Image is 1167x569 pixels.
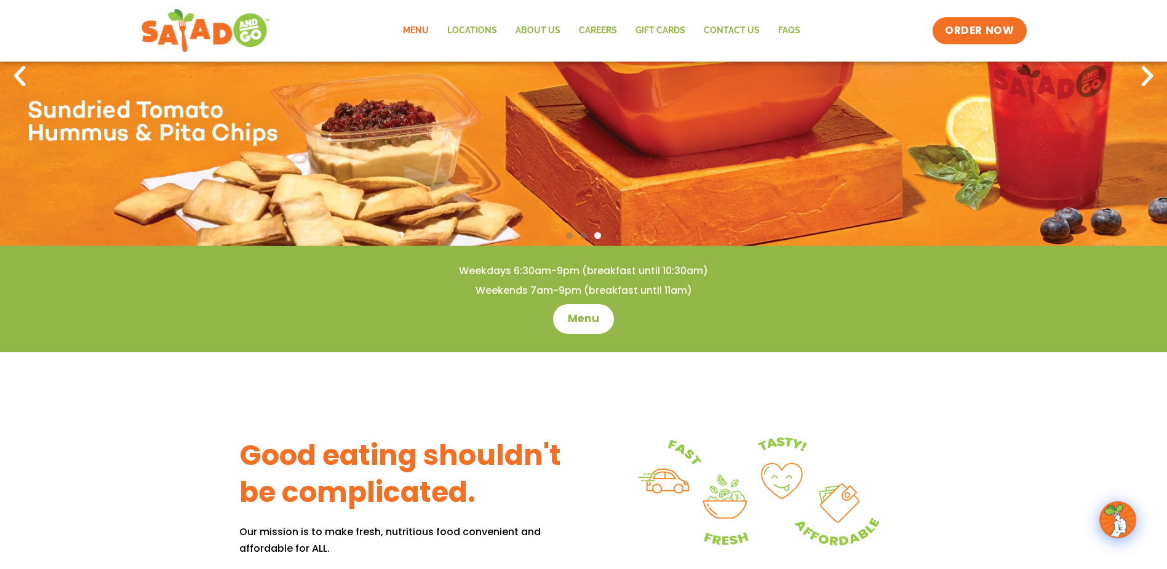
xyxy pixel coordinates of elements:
a: Menu [394,17,438,45]
img: wpChatIcon [1101,502,1135,537]
a: Careers [570,17,626,45]
img: new-SAG-logo-768×292 [141,6,271,55]
span: ORDER NOW [945,23,1014,38]
a: Menu [553,304,614,334]
span: Go to slide 1 [566,232,573,239]
h4: Weekends 7am-9pm (breakfast until 11am) [25,284,1142,297]
a: About Us [506,17,570,45]
h4: Weekdays 6:30am-9pm (breakfast until 10:30am) [25,264,1142,278]
a: Locations [438,17,506,45]
span: Go to slide 2 [580,232,587,239]
a: ORDER NOW [933,17,1026,44]
nav: Menu [394,17,810,45]
a: GIFT CARDS [626,17,695,45]
span: Menu [568,312,599,326]
a: FAQs [769,17,810,45]
h3: Good eating shouldn't be complicated. [239,437,584,511]
div: Next slide [1134,63,1161,90]
div: Previous slide [6,63,33,90]
span: Go to slide 3 [594,232,601,239]
p: Our mission is to make fresh, nutritious food convenient and affordable for ALL. [239,523,584,557]
a: Contact Us [695,17,769,45]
